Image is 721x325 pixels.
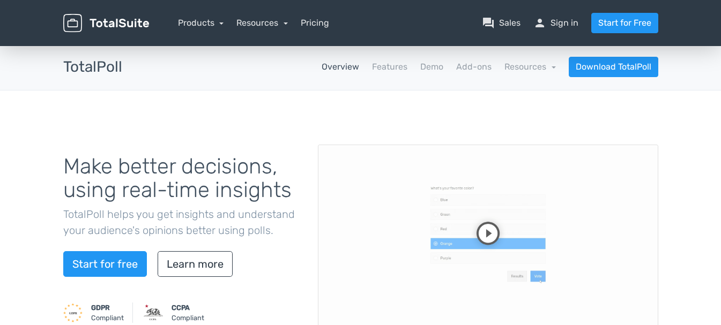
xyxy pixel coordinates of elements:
a: question_answerSales [482,17,521,29]
a: Pricing [301,17,329,29]
strong: CCPA [172,304,190,312]
img: CCPA [144,303,163,322]
small: Compliant [91,303,124,323]
a: Start for free [63,251,147,277]
a: Download TotalPoll [569,57,658,77]
h3: TotalPoll [63,59,122,75]
p: TotalPoll helps you get insights and understand your audience's opinions better using polls. [63,206,302,238]
a: Features [372,61,407,73]
a: Overview [322,61,359,73]
a: personSign in [533,17,578,29]
span: person [533,17,546,29]
a: Start for Free [591,13,658,33]
a: Add-ons [456,61,492,73]
a: Resources [504,62,556,72]
img: TotalSuite for WordPress [63,14,149,33]
span: question_answer [482,17,495,29]
a: Demo [420,61,443,73]
h1: Make better decisions, using real-time insights [63,155,302,202]
a: Products [178,18,224,28]
strong: GDPR [91,304,110,312]
small: Compliant [172,303,204,323]
img: GDPR [63,303,83,322]
a: Resources [236,18,288,28]
a: Learn more [158,251,233,277]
